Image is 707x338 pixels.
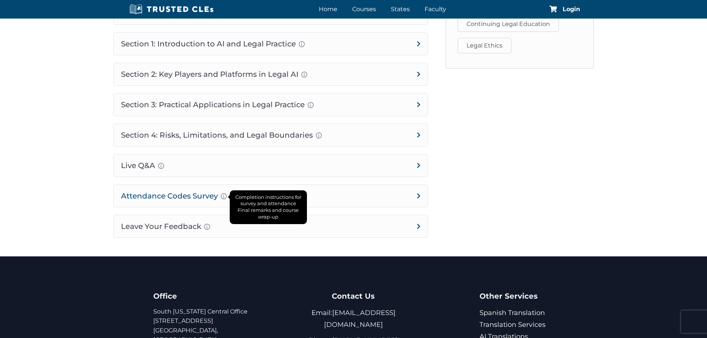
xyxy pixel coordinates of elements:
[153,290,275,302] h4: Office
[114,93,428,116] h4: Section 3: Practical Applications in Legal Practice
[230,190,307,224] span: Completion instructions for survey and attendance Final remarks and course wrap-up
[458,16,559,32] a: Continuing Legal Education
[479,290,554,302] h4: Other Services
[458,38,511,53] a: Legal Ethics
[317,4,339,14] a: Home
[293,290,414,302] h4: Contact Us
[114,33,428,55] h4: Section 1: Introduction to AI and Legal Practice
[127,4,216,15] img: Trusted CLEs
[114,63,428,85] h4: Section 2: Key Players and Platforms in Legal AI
[114,154,428,177] h4: Live Q&A
[479,309,545,317] a: Spanish Translation
[563,6,580,12] a: Login
[114,185,428,207] h4: Attendance Codes Survey
[350,4,378,14] a: Courses
[114,124,428,146] h4: Section 4: Risks, Limitations, and Legal Boundaries
[293,307,414,331] p: Email:
[423,4,448,14] a: Faculty
[389,4,412,14] a: States
[324,309,396,329] a: [EMAIL_ADDRESS][DOMAIN_NAME]
[114,215,428,237] h4: Leave Your Feedback
[479,321,546,329] a: Translation Services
